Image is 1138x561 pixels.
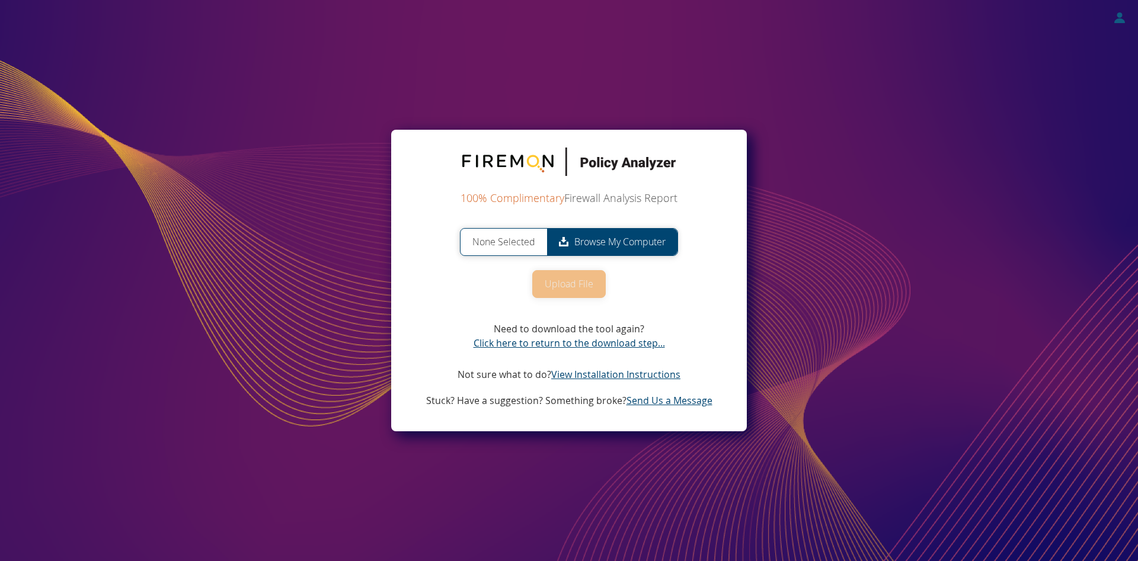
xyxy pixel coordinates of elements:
a: View Installation Instructions [551,368,680,381]
p: Need to download the tool again? [474,322,665,350]
p: Stuck? Have a suggestion? Something broke? [426,393,712,408]
span: None Selected [461,229,547,255]
h2: Firewall Analysis Report [415,193,723,204]
a: Send Us a Message [626,394,712,407]
span: Browse My Computer [547,229,677,255]
span: 100% Complimentary [461,191,564,205]
a: Click here to return to the download step... [474,336,665,350]
img: FireMon [462,148,676,176]
p: Not sure what to do? [458,367,680,382]
button: Upload File [532,270,606,298]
